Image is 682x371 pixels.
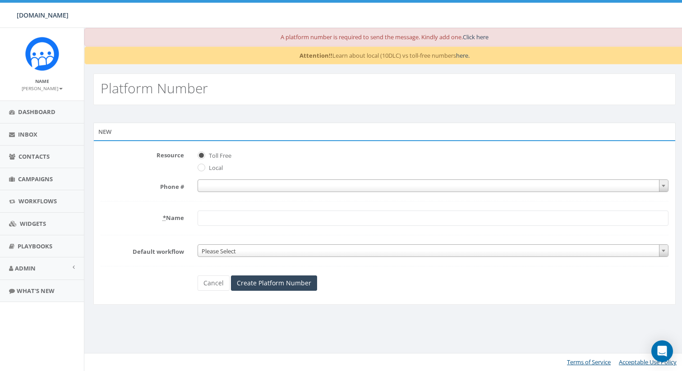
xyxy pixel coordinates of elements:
[619,358,677,366] a: Acceptable Use Policy
[198,275,230,291] a: Cancel
[18,130,37,138] span: Inbox
[18,175,53,183] span: Campaigns
[15,264,36,272] span: Admin
[18,242,52,250] span: Playbooks
[567,358,611,366] a: Terms of Service
[18,152,50,160] span: Contacts
[456,51,470,60] a: here.
[198,245,668,257] span: Please Select
[207,151,231,160] label: Toll Free
[18,197,57,205] span: Workflows
[17,287,55,295] span: What's New
[18,108,55,116] span: Dashboard
[94,244,191,256] label: Default workflow
[94,179,191,191] label: Phone #
[25,37,59,71] img: Rally_Corp_Icon.png
[94,211,191,222] label: Name
[94,148,191,160] label: Resource
[231,275,317,291] input: Create Platform Number
[207,164,223,173] label: Local
[35,78,49,84] small: Name
[20,220,46,228] span: Widgets
[22,85,63,92] small: [PERSON_NAME]
[300,51,332,60] strong: Attention!!
[17,11,69,19] span: [DOMAIN_NAME]
[22,84,63,92] a: [PERSON_NAME]
[101,81,208,96] h2: Platform Number
[651,340,673,362] div: Open Intercom Messenger
[163,214,166,222] abbr: required
[463,33,488,41] a: Click here
[93,123,676,141] div: New
[198,244,668,257] span: Please Select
